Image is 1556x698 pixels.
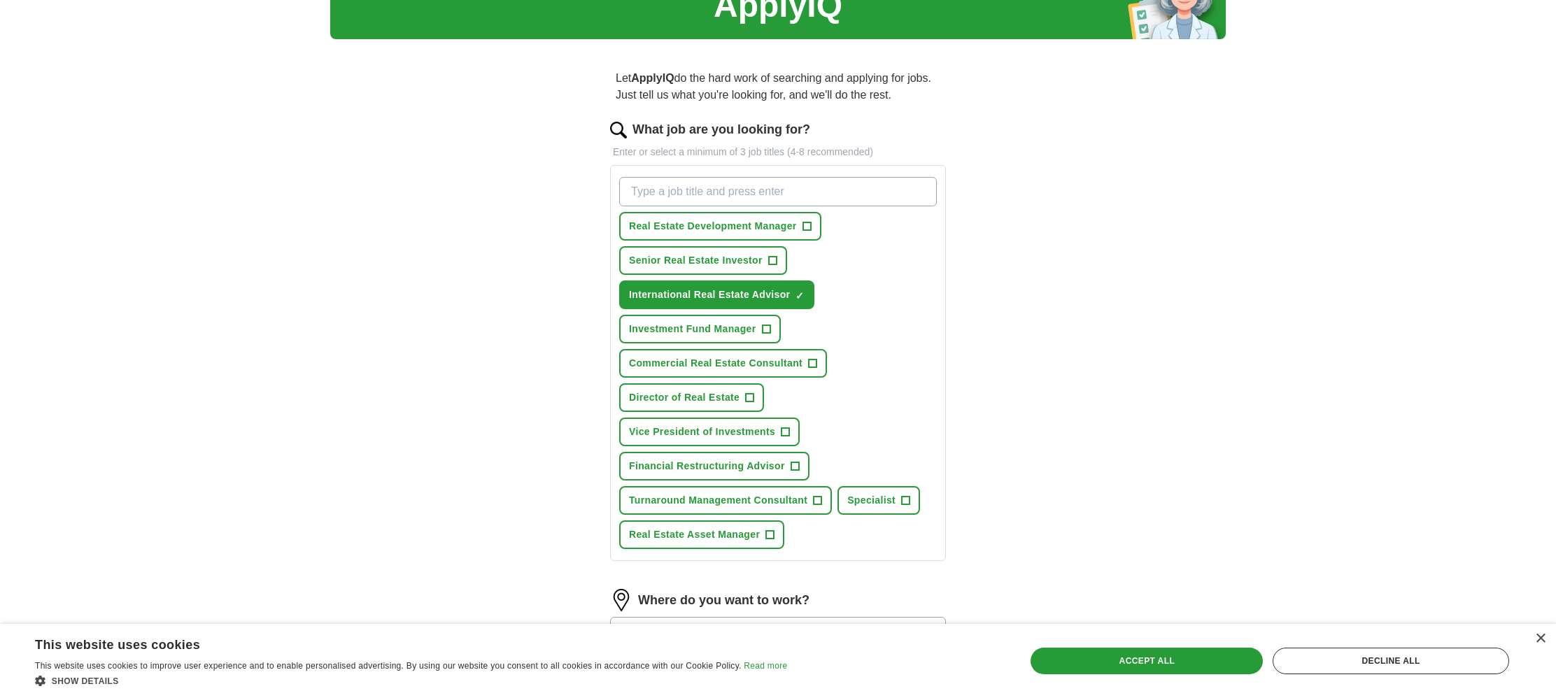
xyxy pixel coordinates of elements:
[1031,648,1263,674] div: Accept all
[52,676,119,686] span: Show details
[619,452,809,480] button: Financial Restructuring Advisor
[619,212,821,241] button: Real Estate Development Manager
[619,520,784,549] button: Real Estate Asset Manager
[610,589,632,611] img: location.png
[629,425,775,439] span: Vice President of Investments
[35,674,787,688] div: Show details
[610,64,946,109] p: Let do the hard work of searching and applying for jobs. Just tell us what you're looking for, an...
[619,246,787,275] button: Senior Real Estate Investor
[619,315,781,343] button: Investment Fund Manager
[629,322,756,336] span: Investment Fund Manager
[629,527,760,542] span: Real Estate Asset Manager
[837,486,920,515] button: Specialist
[629,493,807,508] span: Turnaround Management Consultant
[610,122,627,138] img: search.png
[1535,634,1546,644] div: Close
[638,591,809,610] label: Where do you want to work?
[619,177,937,206] input: Type a job title and press enter
[619,280,814,309] button: International Real Estate Advisor✓
[629,287,790,302] span: International Real Estate Advisor
[629,356,802,371] span: Commercial Real Estate Consultant
[795,290,804,301] span: ✓
[1273,648,1509,674] div: Decline all
[629,390,740,405] span: Director of Real Estate
[629,253,763,268] span: Senior Real Estate Investor
[629,219,797,234] span: Real Estate Development Manager
[744,661,787,671] a: Read more, opens a new window
[629,459,785,473] span: Financial Restructuring Advisor
[847,493,896,508] span: Specialist
[619,486,832,515] button: Turnaround Management Consultant
[631,72,674,84] strong: ApplyIQ
[632,120,810,139] label: What job are you looking for?
[610,145,946,159] p: Enter or select a minimum of 3 job titles (4-8 recommended)
[619,383,764,412] button: Director of Real Estate
[619,349,827,378] button: Commercial Real Estate Consultant
[619,418,800,446] button: Vice President of Investments
[35,661,742,671] span: This website uses cookies to improve user experience and to enable personalised advertising. By u...
[35,632,752,653] div: This website uses cookies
